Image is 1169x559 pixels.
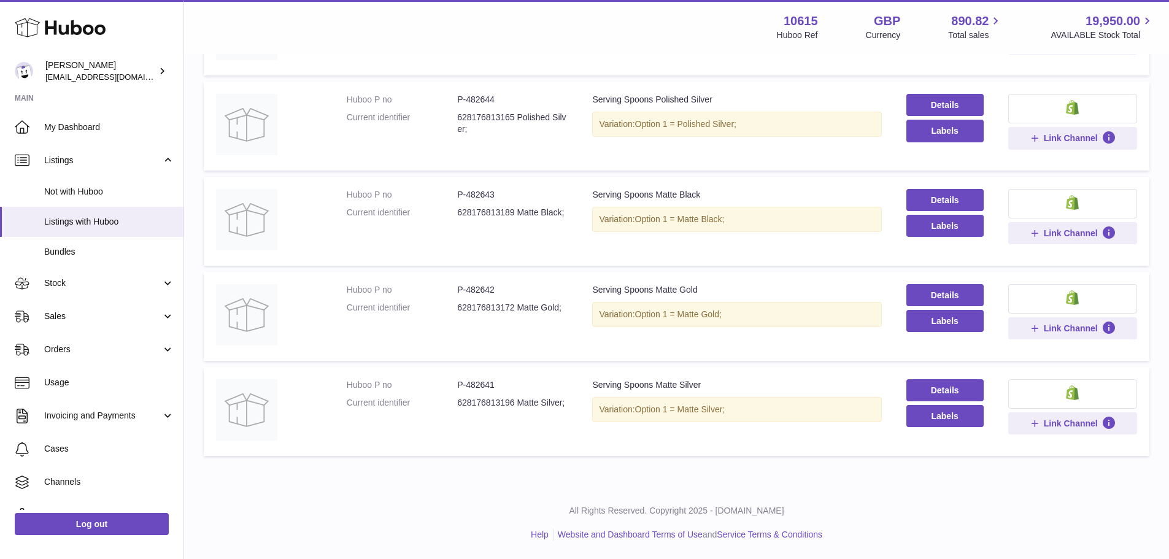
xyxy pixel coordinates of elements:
[906,120,984,142] button: Labels
[457,207,568,218] dd: 628176813189 Matte Black;
[1051,29,1154,41] span: AVAILABLE Stock Total
[45,60,156,83] div: [PERSON_NAME]
[592,207,881,232] div: Variation:
[592,112,881,137] div: Variation:
[1008,317,1137,339] button: Link Channel
[44,509,174,521] span: Settings
[866,29,901,41] div: Currency
[592,189,881,201] div: Serving Spoons Matte Black
[194,505,1159,517] p: All Rights Reserved. Copyright 2025 - [DOMAIN_NAME]
[592,302,881,327] div: Variation:
[1044,228,1098,239] span: Link Channel
[44,344,161,355] span: Orders
[1051,13,1154,41] a: 19,950.00 AVAILABLE Stock Total
[906,189,984,211] a: Details
[635,309,722,319] span: Option 1 = Matte Gold;
[15,62,33,80] img: internalAdmin-10615@internal.huboo.com
[906,215,984,237] button: Labels
[216,379,277,441] img: Serving Spoons Matte Silver
[457,94,568,106] dd: P-482644
[635,404,725,414] span: Option 1 = Matte Silver;
[906,405,984,427] button: Labels
[44,216,174,228] span: Listings with Huboo
[44,476,174,488] span: Channels
[592,94,881,106] div: Serving Spoons Polished Silver
[1008,222,1137,244] button: Link Channel
[874,13,900,29] strong: GBP
[1066,290,1079,305] img: shopify-small.png
[635,119,736,129] span: Option 1 = Polished Silver;
[951,13,989,29] span: 890.82
[554,529,822,541] li: and
[1008,412,1137,434] button: Link Channel
[457,379,568,391] dd: P-482641
[948,29,1003,41] span: Total sales
[44,277,161,289] span: Stock
[45,72,180,82] span: [EMAIL_ADDRESS][DOMAIN_NAME]
[457,189,568,201] dd: P-482643
[906,310,984,332] button: Labels
[457,112,568,135] dd: 628176813165 Polished Silver;
[1044,133,1098,144] span: Link Channel
[44,443,174,455] span: Cases
[1066,385,1079,400] img: shopify-small.png
[457,302,568,314] dd: 628176813172 Matte Gold;
[216,284,277,345] img: Serving Spoons Matte Gold
[948,13,1003,41] a: 890.82 Total sales
[531,530,549,539] a: Help
[1044,323,1098,334] span: Link Channel
[347,189,457,201] dt: Huboo P no
[44,121,174,133] span: My Dashboard
[592,397,881,422] div: Variation:
[44,410,161,422] span: Invoicing and Payments
[347,94,457,106] dt: Huboo P no
[1066,195,1079,210] img: shopify-small.png
[44,246,174,258] span: Bundles
[906,379,984,401] a: Details
[906,94,984,116] a: Details
[347,397,457,409] dt: Current identifier
[592,284,881,296] div: Serving Spoons Matte Gold
[347,112,457,135] dt: Current identifier
[347,207,457,218] dt: Current identifier
[44,186,174,198] span: Not with Huboo
[777,29,818,41] div: Huboo Ref
[15,513,169,535] a: Log out
[347,379,457,391] dt: Huboo P no
[1086,13,1140,29] span: 19,950.00
[347,302,457,314] dt: Current identifier
[457,397,568,409] dd: 628176813196 Matte Silver;
[1066,100,1079,115] img: shopify-small.png
[784,13,818,29] strong: 10615
[44,377,174,388] span: Usage
[216,189,277,250] img: Serving Spoons Matte Black
[906,284,984,306] a: Details
[1008,127,1137,149] button: Link Channel
[717,530,822,539] a: Service Terms & Conditions
[592,379,881,391] div: Serving Spoons Matte Silver
[347,284,457,296] dt: Huboo P no
[558,530,703,539] a: Website and Dashboard Terms of Use
[1044,418,1098,429] span: Link Channel
[216,94,277,155] img: Serving Spoons Polished Silver
[635,214,725,224] span: Option 1 = Matte Black;
[44,155,161,166] span: Listings
[457,284,568,296] dd: P-482642
[44,310,161,322] span: Sales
